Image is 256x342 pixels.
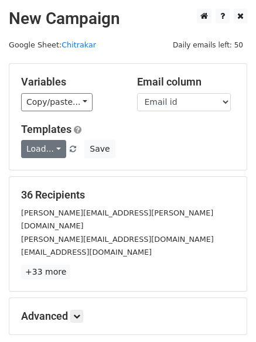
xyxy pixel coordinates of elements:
h5: Email column [137,76,235,88]
a: +33 more [21,265,70,279]
a: Copy/paste... [21,93,93,111]
h2: New Campaign [9,9,247,29]
h5: 36 Recipients [21,189,235,201]
small: [PERSON_NAME][EMAIL_ADDRESS][DOMAIN_NAME] [21,235,214,244]
h5: Advanced [21,310,235,323]
small: Google Sheet: [9,40,96,49]
button: Save [84,140,115,158]
a: Load... [21,140,66,158]
a: Templates [21,123,71,135]
span: Daily emails left: 50 [169,39,247,52]
iframe: Chat Widget [197,286,256,342]
small: [PERSON_NAME][EMAIL_ADDRESS][PERSON_NAME][DOMAIN_NAME] [21,208,213,231]
h5: Variables [21,76,120,88]
a: Daily emails left: 50 [169,40,247,49]
small: [EMAIL_ADDRESS][DOMAIN_NAME] [21,248,152,256]
a: Chitrakar [62,40,96,49]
